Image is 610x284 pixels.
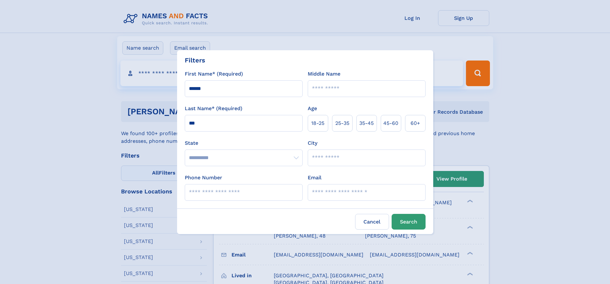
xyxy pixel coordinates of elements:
div: Filters [185,55,205,65]
label: Last Name* (Required) [185,105,242,112]
label: Email [308,174,321,182]
span: 35‑45 [359,119,374,127]
span: 18‑25 [311,119,324,127]
label: Phone Number [185,174,222,182]
label: State [185,139,303,147]
button: Search [392,214,426,230]
span: 60+ [411,119,420,127]
label: Cancel [355,214,389,230]
label: Age [308,105,317,112]
label: Middle Name [308,70,340,78]
span: 25‑35 [335,119,349,127]
span: 45‑60 [383,119,398,127]
label: First Name* (Required) [185,70,243,78]
label: City [308,139,317,147]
